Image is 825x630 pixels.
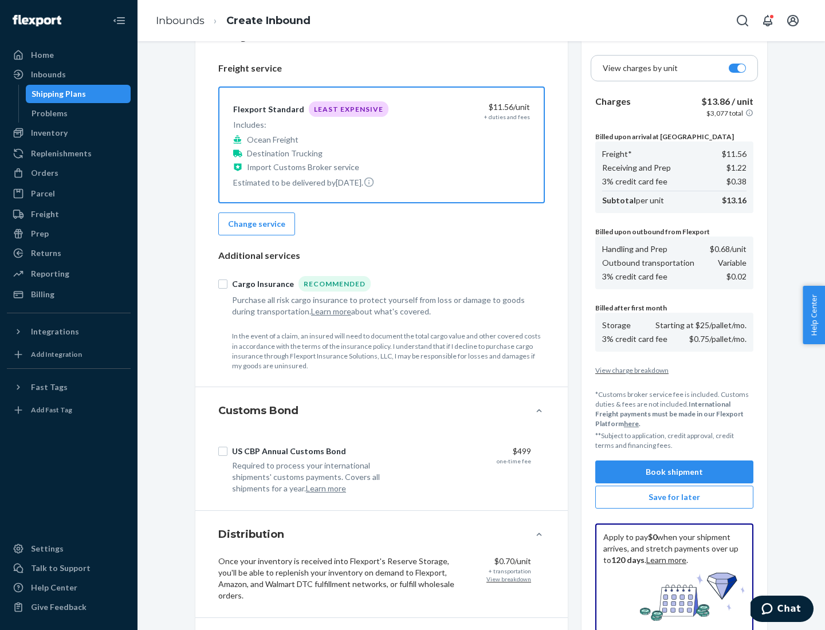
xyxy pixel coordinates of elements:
[31,289,54,300] div: Billing
[602,243,667,255] p: Handling and Prep
[602,257,694,269] p: Outbound transportation
[7,164,131,182] a: Orders
[233,176,388,188] p: Estimated to be delivered by [DATE] .
[311,306,351,317] button: Learn more
[7,205,131,223] a: Freight
[13,15,61,26] img: Flexport logo
[31,49,54,61] div: Home
[595,486,753,509] button: Save for later
[31,247,61,259] div: Returns
[7,46,131,64] a: Home
[7,322,131,341] button: Integrations
[309,101,388,117] div: Least Expensive
[602,333,667,345] p: 3% credit card fee
[646,555,686,565] a: Learn more
[602,162,671,174] p: Receiving and Prep
[624,419,639,428] a: here
[7,184,131,203] a: Parcel
[602,271,667,282] p: 3% credit card fee
[31,601,87,613] div: Give Feedback
[31,405,72,415] div: Add Fast Tag
[595,132,753,141] p: Billed upon arrival at [GEOGRAPHIC_DATA]
[411,101,530,113] div: $11.56 /unit
[781,9,804,32] button: Open account menu
[247,134,298,145] p: Ocean Freight
[689,333,747,345] p: $0.75/pallet/mo.
[31,562,91,574] div: Talk to Support
[218,403,298,418] h4: Customs Bond
[7,378,131,396] button: Fast Tags
[497,457,531,465] div: one-time fee
[701,95,753,108] p: $13.86 / unit
[7,265,131,283] a: Reporting
[31,268,69,279] div: Reporting
[298,276,371,292] div: Recommended
[731,9,754,32] button: Open Search Box
[232,446,346,457] div: US CBP Annual Customs Bond
[232,278,294,290] div: Cargo Insurance
[7,225,131,243] a: Prep
[706,108,743,118] p: $3,077 total
[7,244,131,262] a: Returns
[218,447,227,456] input: US CBP Annual Customs Bond
[233,119,388,131] p: Includes:
[218,527,284,542] h4: Distribution
[595,460,753,483] button: Book shipment
[31,349,82,359] div: Add Integration
[486,575,531,583] button: View breakdown
[595,227,753,237] p: Billed upon outbound from Flexport
[595,303,753,313] p: Billed after first month
[31,127,68,139] div: Inventory
[726,176,747,187] p: $0.38
[7,559,131,577] button: Talk to Support
[484,113,530,121] div: + duties and fees
[7,540,131,558] a: Settings
[710,243,747,255] p: $0.68 /unit
[595,400,744,428] b: International Freight payments must be made in our Flexport Platform .
[26,85,131,103] a: Shipping Plans
[218,556,454,600] span: Once your inventory is received into Flexport's Reserve Storage, you'll be able to replenish your...
[602,148,632,160] p: Freight*
[108,9,131,32] button: Close Navigation
[31,381,68,393] div: Fast Tags
[226,14,311,27] a: Create Inbound
[218,279,227,289] input: Cargo InsuranceRecommended
[232,331,545,371] p: In the event of a claim, an insured will need to document the total cargo value and other covered...
[218,62,545,75] p: Freight service
[31,326,79,337] div: Integrations
[31,148,92,159] div: Replenishments
[31,543,64,554] div: Settings
[494,556,531,567] p: $0.70/unit
[718,257,747,269] p: Variable
[7,124,131,142] a: Inventory
[655,320,747,331] p: Starting at $25/pallet/mo.
[595,96,631,107] b: Charges
[7,401,131,419] a: Add Fast Tag
[7,345,131,364] a: Add Integration
[489,567,531,575] div: + transportation
[412,446,531,457] div: $499
[31,228,49,239] div: Prep
[31,167,58,179] div: Orders
[32,108,68,119] div: Problems
[156,14,205,27] a: Inbounds
[722,195,747,206] p: $13.16
[247,148,323,159] p: Destination Trucking
[803,286,825,344] button: Help Center
[756,9,779,32] button: Open notifications
[595,365,753,375] button: View charge breakdown
[232,294,531,317] div: Purchase all risk cargo insurance to protect yourself from loss or damage to goods during transpo...
[7,598,131,616] button: Give Feedback
[603,62,678,74] p: View charges by unit
[595,431,753,450] p: **Subject to application, credit approval, credit terms and financing fees.
[247,162,359,173] p: Import Customs Broker service
[726,162,747,174] p: $1.22
[603,531,745,566] p: Apply to pay when your shipment arrives, and stretch payments over up to . .
[233,104,304,115] div: Flexport Standard
[726,271,747,282] p: $0.02
[31,188,55,199] div: Parcel
[722,148,747,160] p: $11.56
